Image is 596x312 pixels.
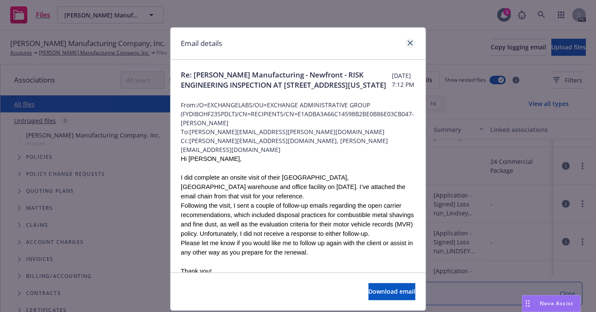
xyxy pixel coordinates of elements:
span: From: /O=EXCHANGELABS/OU=EXCHANGE ADMINISTRATIVE GROUP (FYDIBOHF23SPDLT)/CN=RECIPIENTS/CN=E1ADBA3... [181,100,415,127]
div: Drag to move [522,295,533,312]
span: Please let me know if you would like me to follow up again with the client or assist in any other... [181,240,413,256]
h1: Email details [181,38,222,49]
button: Nova Assist [522,295,581,312]
a: close [405,38,415,48]
span: Following the visit, I sent a couple of follow-up emails regarding the open carrier recommendatio... [181,202,414,237]
span: [DATE] 7:12 PM [392,71,415,89]
span: To: [PERSON_NAME][EMAIL_ADDRESS][PERSON_NAME][DOMAIN_NAME] [181,127,415,136]
span: Re: [PERSON_NAME] Manufacturing - Newfront - RISK ENGINEERING INSPECTION AT [STREET_ADDRESS][US_S... [181,70,392,90]
button: Download email [368,283,415,300]
span: Hi [PERSON_NAME], [181,155,242,162]
span: I did complete an onsite visit of their [GEOGRAPHIC_DATA], [GEOGRAPHIC_DATA] warehouse and office... [181,174,405,200]
span: Cc: [PERSON_NAME][EMAIL_ADDRESS][DOMAIN_NAME], [PERSON_NAME][EMAIL_ADDRESS][DOMAIN_NAME] [181,136,415,154]
span: Download email [368,287,415,295]
span: Thank you! [181,268,212,275]
span: Nova Assist [540,300,573,307]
